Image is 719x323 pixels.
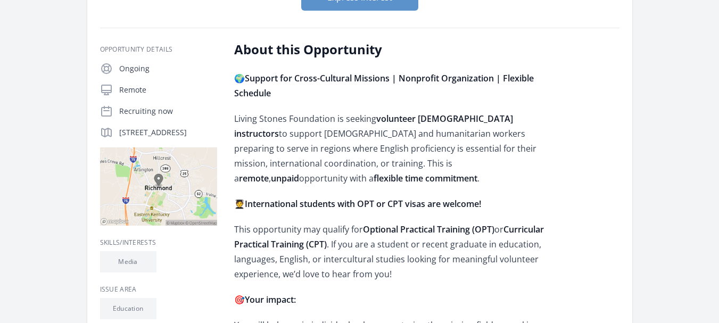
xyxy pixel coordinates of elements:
h3: Skills/Interests [100,238,217,247]
strong: International students with OPT or CPT visas are welcome! [245,198,481,210]
strong: Optional Practical Training (OPT) [363,223,494,235]
li: Education [100,298,156,319]
p: 🌍 [234,71,546,101]
strong: flexible time commitment [374,172,477,184]
p: Ongoing [119,63,217,74]
h3: Issue area [100,285,217,294]
strong: unpaid [271,172,299,184]
strong: remote [239,172,269,184]
h2: About this Opportunity [234,41,546,58]
li: Media [100,251,156,272]
p: [STREET_ADDRESS] [119,127,217,138]
p: 🎯 [234,292,546,307]
strong: Support for Cross-Cultural Missions | Nonprofit Organization | Flexible Schedule [234,72,534,99]
p: Living Stones Foundation is seeking to support [DEMOGRAPHIC_DATA] and humanitarian workers prepar... [234,111,546,186]
strong: Your impact: [245,294,296,305]
p: This opportunity may qualify for or . If you are a student or recent graduate in education, langu... [234,222,546,281]
h3: Opportunity Details [100,45,217,54]
p: 🧑‍🎓 [234,196,546,211]
p: Recruiting now [119,106,217,117]
p: Remote [119,85,217,95]
img: Map [100,147,217,226]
